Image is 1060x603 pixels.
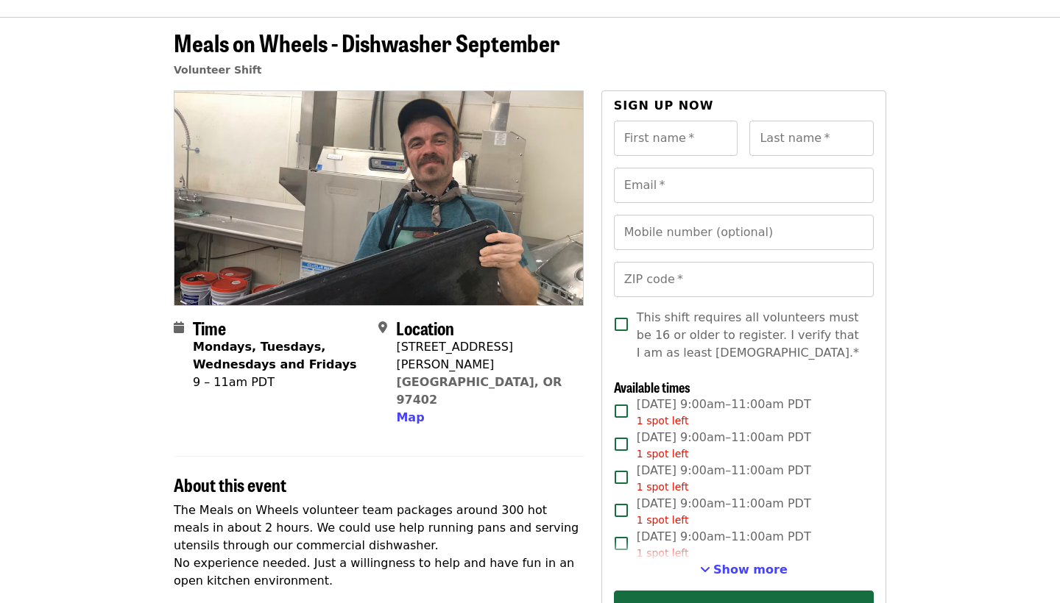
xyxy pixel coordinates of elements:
p: The Meals on Wheels volunteer team packages around 300 hot meals in about 2 hours. We could use h... [174,502,584,590]
input: First name [614,121,738,156]
div: [STREET_ADDRESS][PERSON_NAME] [396,338,571,374]
span: 1 spot left [637,481,689,493]
div: 9 – 11am PDT [193,374,367,391]
span: Show more [713,563,788,577]
span: About this event [174,471,286,497]
input: Mobile number (optional) [614,215,874,250]
span: [DATE] 9:00am–11:00am PDT [637,528,811,561]
span: Time [193,315,226,340]
span: Map [396,410,424,424]
span: [DATE] 9:00am–11:00am PDT [637,429,811,462]
span: 1 spot left [637,415,689,427]
a: Volunteer Shift [174,64,262,76]
input: Last name [749,121,874,156]
img: Meals on Wheels - Dishwasher September organized by FOOD For Lane County [174,91,583,304]
button: Map [396,409,424,427]
button: See more timeslots [700,561,788,579]
span: Location [396,315,454,340]
span: [DATE] 9:00am–11:00am PDT [637,495,811,528]
span: 1 spot left [637,448,689,460]
span: Meals on Wheels - Dishwasher September [174,25,560,60]
i: calendar icon [174,321,184,335]
span: Sign up now [614,99,714,113]
span: 1 spot left [637,514,689,526]
span: 1 spot left [637,547,689,559]
i: map-marker-alt icon [378,321,387,335]
a: [GEOGRAPHIC_DATA], OR 97402 [396,375,562,407]
span: Available times [614,377,690,396]
span: This shift requires all volunteers must be 16 or older to register. I verify that I am as least [... [637,309,862,362]
input: ZIP code [614,262,874,297]
strong: Mondays, Tuesdays, Wednesdays and Fridays [193,340,357,371]
span: [DATE] 9:00am–11:00am PDT [637,462,811,495]
span: [DATE] 9:00am–11:00am PDT [637,396,811,429]
input: Email [614,168,874,203]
